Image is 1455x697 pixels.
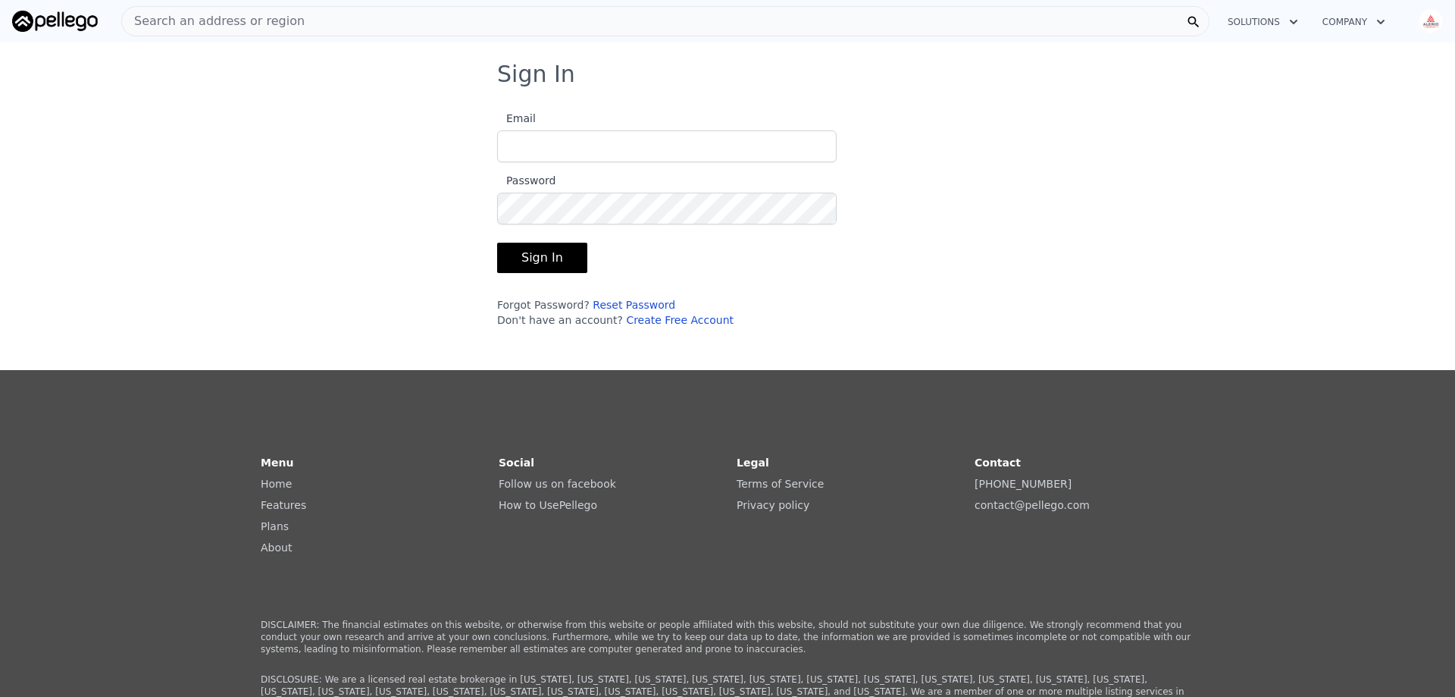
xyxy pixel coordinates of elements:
button: Company [1310,8,1397,36]
a: Features [261,499,306,511]
a: How to UsePellego [499,499,597,511]
a: Follow us on facebook [499,478,616,490]
strong: Legal [737,457,769,469]
div: Forgot Password? Don't have an account? [497,297,837,328]
a: Create Free Account [626,314,734,326]
a: Reset Password [593,299,675,311]
a: About [261,542,292,554]
h3: Sign In [497,61,958,88]
span: Password [497,174,555,187]
a: Privacy policy [737,499,809,511]
a: contact@pellego.com [975,499,1090,511]
strong: Social [499,457,534,469]
button: Solutions [1216,8,1310,36]
a: Plans [261,520,289,532]
button: Sign In [497,243,587,273]
input: Email [497,130,837,162]
p: DISCLAIMER: The financial estimates on this website, or otherwise from this website or people aff... [261,619,1194,655]
a: Home [261,478,292,490]
a: Terms of Service [737,478,824,490]
input: Password [497,193,837,224]
span: Search an address or region [122,12,305,30]
strong: Contact [975,457,1021,469]
img: avatar [1419,9,1443,33]
span: Email [497,112,536,124]
a: [PHONE_NUMBER] [975,478,1072,490]
img: Pellego [12,11,98,32]
strong: Menu [261,457,293,469]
